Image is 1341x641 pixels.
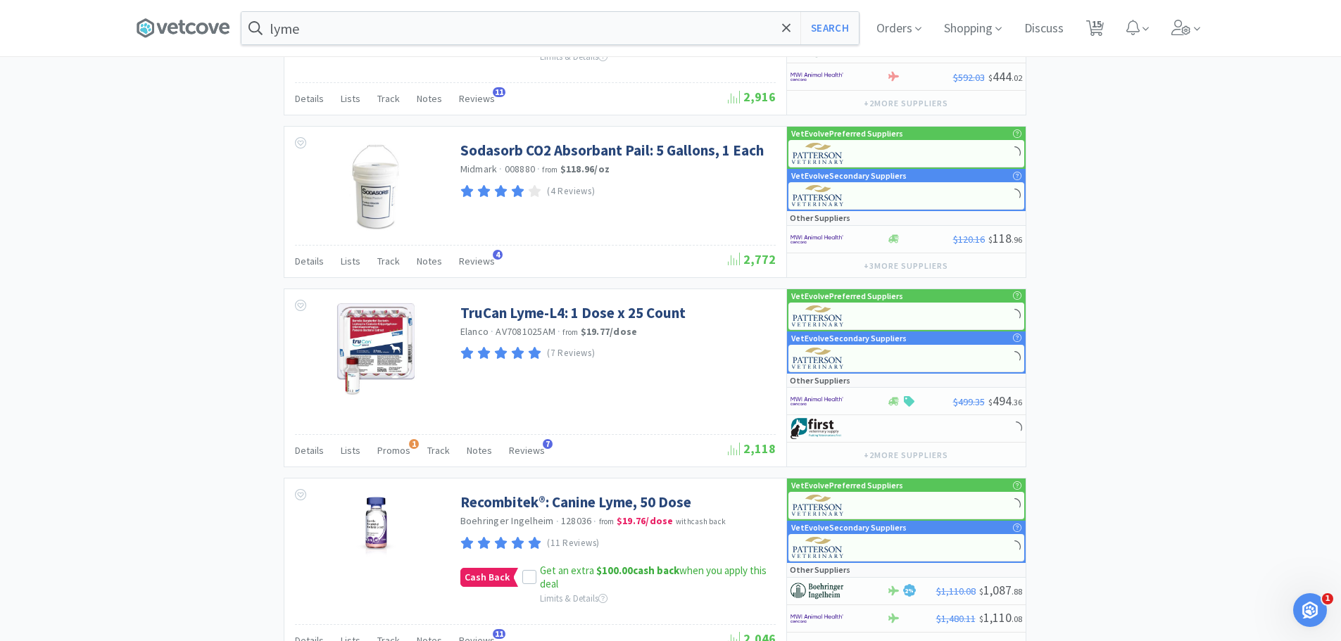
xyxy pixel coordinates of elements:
input: Search by item, sku, manufacturer, ingredient, size... [241,12,859,44]
a: TruCan Lyme-L4: 1 Dose x 25 Count [460,303,686,322]
p: Other Suppliers [790,211,850,224]
span: Track [427,444,450,457]
span: Limits & Details [540,592,607,604]
span: Notes [467,444,492,457]
span: 7 [543,439,553,449]
a: Sodasorb CO2 Absorbant Pail: 5 Gallons, 1 Each [460,141,764,160]
span: Reviews [459,92,495,105]
button: Search [800,12,859,44]
span: 1,087 [979,582,1022,598]
span: . 08 [1012,614,1022,624]
span: Lists [341,92,360,105]
strong: $19.76 / dose [617,514,674,527]
span: Lists [341,444,360,457]
span: $ [979,614,983,624]
p: (4 Reviews) [547,184,595,199]
span: 11 [493,629,505,639]
a: Discuss [1019,23,1069,35]
span: 4 [493,250,503,260]
span: Notes [417,92,442,105]
p: VetEvolve Secondary Suppliers [791,521,907,534]
img: f5e969b455434c6296c6d81ef179fa71_3.png [792,305,845,326]
span: $ [979,586,983,597]
span: · [491,325,493,338]
strong: $19.77 / dose [581,325,638,338]
span: Notes [417,255,442,267]
span: 494 [988,393,1022,409]
span: Details [295,444,324,457]
span: from [599,516,615,526]
p: VetEvolve Secondary Suppliers [791,169,907,182]
img: f6b2451649754179b5b4e0c70c3f7cb0_2.png [791,391,843,412]
span: $1,480.11 [936,612,976,625]
img: f6b2451649754179b5b4e0c70c3f7cb0_2.png [791,229,843,250]
span: 118 [988,230,1022,246]
span: · [499,163,502,175]
button: +2more suppliers [857,445,955,465]
img: f6b2451649754179b5b4e0c70c3f7cb0_2.png [791,66,843,87]
span: Cash Back [461,569,513,586]
img: f6b2451649754179b5b4e0c70c3f7cb0_2.png [791,608,843,629]
span: · [556,515,559,528]
a: 15 [1081,24,1109,37]
p: (11 Reviews) [547,536,600,551]
img: bd54f5f7d859491f8f09d1cbbdd903ca_336152.png [351,493,401,584]
span: Get an extra when you apply this deal [540,564,767,591]
span: with cash back [676,516,726,526]
img: 3fb90137e15d46c48ebfad1f38437e5d_383381.jpeg [330,303,422,395]
span: . 88 [1012,586,1022,597]
span: · [558,325,560,338]
span: 2,772 [728,251,776,267]
span: 1,110 [979,609,1022,626]
p: VetEvolve Preferred Suppliers [791,478,903,492]
span: Lists [341,255,360,267]
p: Other Suppliers [790,563,850,576]
span: $100.00 [596,564,633,577]
iframe: Intercom live chat [1293,593,1327,627]
img: f5e969b455434c6296c6d81ef179fa71_3.png [792,348,845,369]
button: +3more suppliers [857,256,955,276]
span: from [542,165,558,174]
span: Reviews [459,255,495,267]
span: 128036 [561,514,592,527]
span: 1 [409,439,419,449]
span: Details [295,255,324,267]
span: 008880 [505,163,536,175]
span: % [908,587,914,594]
img: 730db3968b864e76bcafd0174db25112_22.png [791,580,843,602]
p: VetEvolve Preferred Suppliers [791,127,903,140]
a: Recombitek®: Canine Lyme, 50 Dose [460,493,691,512]
a: Elanco [460,325,489,338]
p: (7 Reviews) [547,346,595,361]
span: $ [988,72,993,83]
span: 444 [988,68,1022,84]
span: $ [988,397,993,407]
span: 1 [1322,593,1333,604]
span: $592.03 [953,71,985,84]
span: . 36 [1012,397,1022,407]
p: VetEvolve Secondary Suppliers [791,331,907,345]
span: 2,916 [728,89,776,105]
span: $120.16 [953,233,985,246]
img: 58ed86f49e734ca9bfb5f0520ef55837_126946.jpeg [349,141,403,232]
span: 2 [905,588,914,595]
span: from [562,327,578,337]
img: f5e969b455434c6296c6d81ef179fa71_3.png [792,185,845,206]
span: Track [377,92,400,105]
span: · [593,515,596,528]
span: Promos [377,444,410,457]
span: AV7081025AM [496,325,555,338]
span: Track [377,255,400,267]
button: +2more suppliers [857,94,955,113]
span: 2,118 [728,440,776,457]
strong: cash back [596,564,679,577]
img: f5e969b455434c6296c6d81ef179fa71_3.png [792,537,845,558]
a: Boehringer Ingelheim [460,514,554,527]
span: . 02 [1012,72,1022,83]
span: · [537,163,540,175]
span: Reviews [509,444,545,457]
img: f5e969b455434c6296c6d81ef179fa71_3.png [792,143,845,164]
p: Other Suppliers [790,374,850,387]
img: 67d67680309e4a0bb49a5ff0391dcc42_6.png [791,418,843,439]
span: $1,110.08 [936,585,976,597]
